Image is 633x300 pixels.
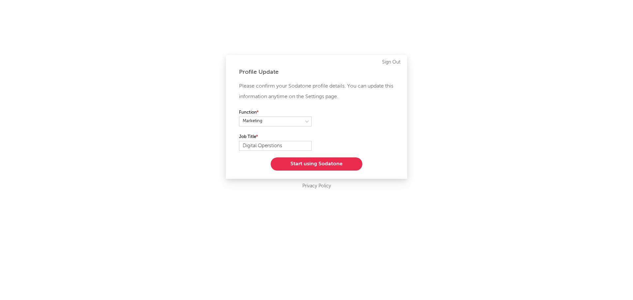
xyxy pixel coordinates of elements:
a: Sign Out [382,58,401,66]
a: Privacy Policy [302,182,331,190]
div: Profile Update [239,68,394,76]
label: Function [239,109,312,117]
p: Please confirm your Sodatone profile details. You can update this information anytime on the Sett... [239,81,394,102]
label: Job Title [239,133,312,141]
button: Start using Sodatone [271,157,362,171]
